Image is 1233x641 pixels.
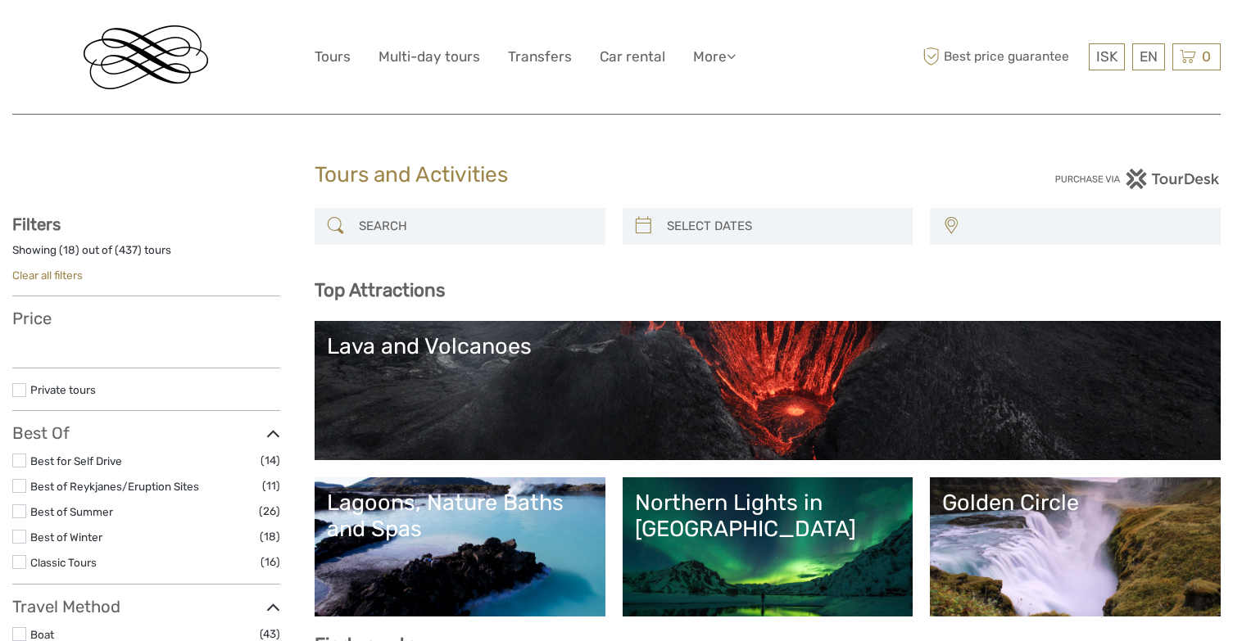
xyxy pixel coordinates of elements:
span: (18) [260,527,280,546]
a: Lagoons, Nature Baths and Spas [327,490,593,604]
div: Lava and Volcanoes [327,333,1208,359]
a: Best of Reykjanes/Eruption Sites [30,480,199,493]
a: Best of Winter [30,530,102,544]
a: Car rental [600,45,665,69]
b: Top Attractions [315,279,445,301]
div: Showing ( ) out of ( ) tours [12,242,280,268]
div: Golden Circle [942,490,1208,516]
a: Classic Tours [30,556,97,569]
label: 18 [63,242,75,258]
a: Transfers [508,45,572,69]
h3: Price [12,309,280,328]
span: (11) [262,476,280,495]
span: (16) [261,553,280,571]
h1: Tours and Activities [315,162,919,188]
a: Tours [315,45,351,69]
h3: Best Of [12,423,280,443]
a: More [693,45,736,69]
a: Golden Circle [942,490,1208,604]
span: (14) [261,451,280,470]
a: Lava and Volcanoes [327,333,1208,448]
div: Northern Lights in [GEOGRAPHIC_DATA] [635,490,901,543]
span: Best price guarantee [918,43,1085,70]
a: Best for Self Drive [30,454,122,467]
div: Lagoons, Nature Baths and Spas [327,490,593,543]
img: PurchaseViaTourDesk.png [1054,169,1221,189]
span: 0 [1199,48,1213,65]
img: Reykjavik Residence [84,25,208,89]
a: Private tours [30,383,96,396]
h3: Travel Method [12,597,280,616]
a: Best of Summer [30,505,113,518]
a: Boat [30,628,54,641]
label: 437 [119,242,138,258]
strong: Filters [12,214,61,234]
a: Multi-day tours [379,45,480,69]
a: Northern Lights in [GEOGRAPHIC_DATA] [635,490,901,604]
input: SELECT DATES [660,212,905,241]
input: SEARCH [352,212,597,241]
span: (26) [259,502,280,521]
div: EN [1132,43,1165,70]
a: Clear all filters [12,269,83,282]
span: ISK [1096,48,1117,65]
